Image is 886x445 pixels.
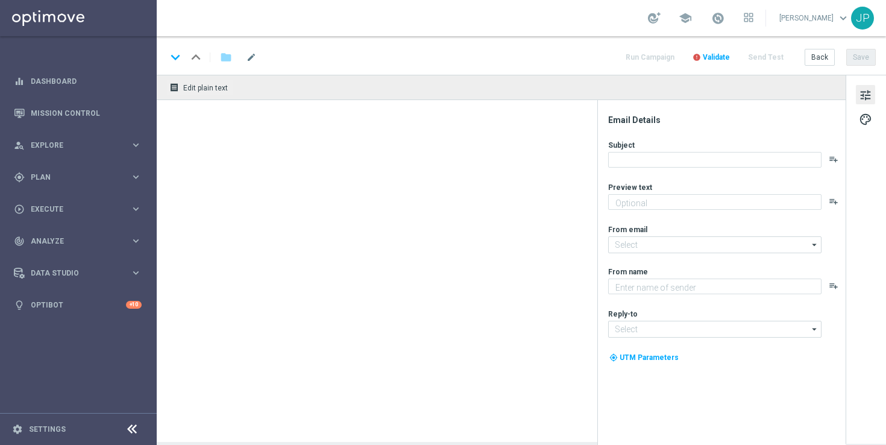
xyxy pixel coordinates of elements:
i: gps_fixed [14,172,25,183]
div: Mission Control [14,97,142,129]
div: Email Details [608,115,844,125]
i: keyboard_arrow_right [130,171,142,183]
span: Execute [31,206,130,213]
button: Save [846,49,876,66]
i: receipt [169,83,179,92]
button: Data Studio keyboard_arrow_right [13,268,142,278]
span: Explore [31,142,130,149]
div: Execute [14,204,130,215]
button: Back [805,49,835,66]
i: arrow_drop_down [809,321,821,337]
button: lightbulb Optibot +10 [13,300,142,310]
label: From name [608,267,648,277]
div: Plan [14,172,130,183]
i: lightbulb [14,300,25,311]
span: Plan [31,174,130,181]
label: Reply-to [608,309,638,319]
a: Optibot [31,289,126,321]
div: +10 [126,301,142,309]
i: folder [220,50,232,65]
i: play_circle_outline [14,204,25,215]
button: gps_fixed Plan keyboard_arrow_right [13,172,142,182]
label: Preview text [608,183,652,192]
span: palette [859,112,872,127]
button: playlist_add [829,154,838,164]
i: arrow_drop_down [809,237,821,253]
input: Select [608,321,822,338]
a: [PERSON_NAME]keyboard_arrow_down [778,9,851,27]
label: Subject [608,140,635,150]
button: track_changes Analyze keyboard_arrow_right [13,236,142,246]
span: Data Studio [31,270,130,277]
span: Validate [703,53,730,62]
button: my_location UTM Parameters [608,351,680,364]
button: equalizer Dashboard [13,77,142,86]
i: error [693,53,701,62]
span: tune [859,87,872,103]
div: Analyze [14,236,130,247]
label: From email [608,225,647,235]
i: equalizer [14,76,25,87]
button: palette [856,109,875,128]
div: JP [851,7,874,30]
a: Mission Control [31,97,142,129]
span: mode_edit [246,52,257,63]
input: Select [608,236,822,253]
i: keyboard_arrow_down [166,48,184,66]
div: Optibot [14,289,142,321]
a: Settings [29,426,66,433]
button: error Validate [691,49,732,66]
button: person_search Explore keyboard_arrow_right [13,140,142,150]
i: keyboard_arrow_right [130,235,142,247]
span: keyboard_arrow_down [837,11,850,25]
i: keyboard_arrow_right [130,139,142,151]
span: school [679,11,692,25]
div: Dashboard [14,65,142,97]
i: my_location [609,353,618,362]
button: playlist_add [829,281,838,291]
div: Explore [14,140,130,151]
button: playlist_add [829,197,838,206]
button: receipt Edit plain text [166,80,233,95]
span: Analyze [31,238,130,245]
button: folder [219,48,233,67]
button: Mission Control [13,109,142,118]
button: tune [856,85,875,104]
span: UTM Parameters [620,353,679,362]
i: person_search [14,140,25,151]
button: play_circle_outline Execute keyboard_arrow_right [13,204,142,214]
span: Edit plain text [183,84,228,92]
i: track_changes [14,236,25,247]
a: Dashboard [31,65,142,97]
i: keyboard_arrow_right [130,203,142,215]
i: keyboard_arrow_right [130,267,142,279]
i: settings [12,424,23,435]
div: Data Studio [14,268,130,279]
